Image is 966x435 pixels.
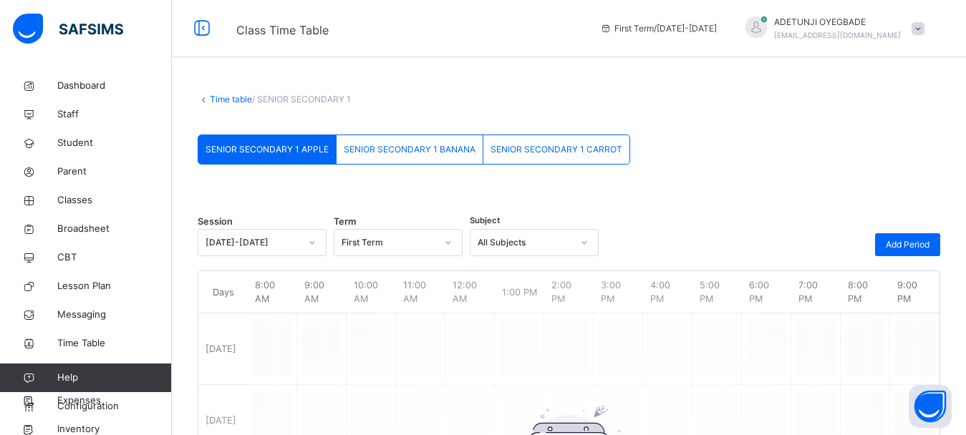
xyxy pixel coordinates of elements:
div: ADETUNJIOYEGBADE [731,16,932,41]
span: SENIOR SECONDARY 1 APPLE [206,143,329,156]
div: 12:00 AM [445,271,495,313]
span: SENIOR SECONDARY 1 BANANA [344,143,475,156]
img: safsims [13,14,123,44]
span: Time Table [57,336,172,351]
div: First Term [342,236,436,249]
div: 6:00 PM [742,271,791,313]
div: 11:00 AM [396,271,445,313]
span: Classes [57,193,172,207]
div: Days [198,271,248,313]
span: session/term information [600,22,717,35]
div: 10:00 AM [347,271,396,313]
span: / SENIOR SECONDARY 1 [252,94,351,104]
span: Messaging [57,308,172,322]
div: All Subjects [478,236,572,249]
div: 9:00 AM [297,271,347,313]
span: Term [334,216,356,227]
span: SENIOR SECONDARY 1 CARROT [491,143,622,156]
span: [EMAIL_ADDRESS][DOMAIN_NAME] [774,31,901,39]
button: Open asap [909,385,952,428]
span: Configuration [57,399,171,414]
div: 7:00 PM [791,271,841,313]
span: ADETUNJI OYEGBADE [774,16,901,29]
span: CBT [57,250,172,265]
span: Lesson Plan [57,279,172,293]
span: Student [57,136,172,150]
div: 8:00 PM [841,271,890,313]
div: 9:00 PM [890,271,940,313]
div: 2:00 PM [544,271,594,313]
div: 1:00 PM [495,271,544,313]
span: Help [57,371,171,385]
span: Dashboard [57,79,172,93]
div: 5:00 PM [692,271,742,313]
span: Class Time Table [236,23,329,37]
div: [DATE]-[DATE] [206,236,300,249]
span: Session [198,216,233,227]
a: Time table [210,94,252,104]
span: Staff [57,107,172,122]
div: 3:00 PM [594,271,643,313]
div: 4:00 PM [643,271,692,313]
span: Add Period [886,238,929,251]
span: Parent [57,165,172,179]
span: Broadsheet [57,222,172,236]
div: 8:00 AM [248,271,297,313]
span: Subject [470,215,500,227]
